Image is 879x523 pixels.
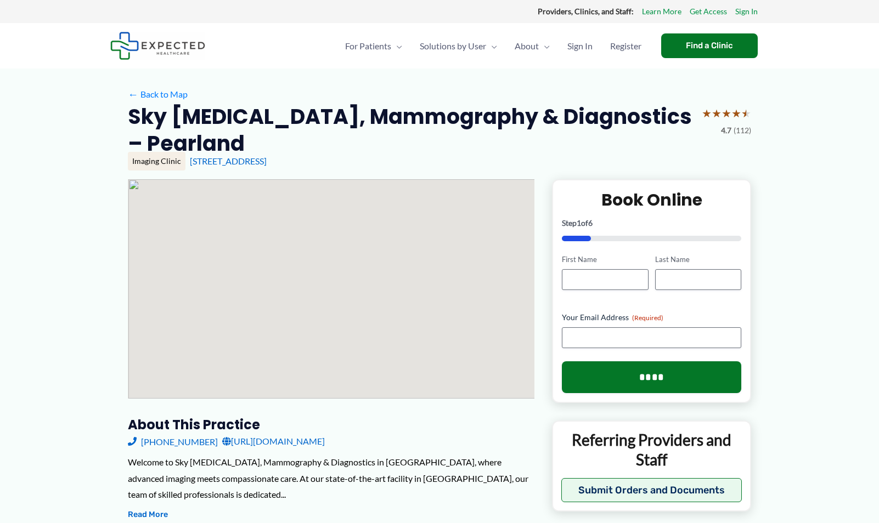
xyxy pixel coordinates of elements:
span: Menu Toggle [539,27,550,65]
p: Referring Providers and Staff [561,430,742,470]
strong: Providers, Clinics, and Staff: [538,7,634,16]
div: Welcome to Sky [MEDICAL_DATA], Mammography & Diagnostics in [GEOGRAPHIC_DATA], where advanced ima... [128,454,534,503]
span: Solutions by User [420,27,486,65]
a: Sign In [559,27,601,65]
h2: Sky [MEDICAL_DATA], Mammography & Diagnostics – Pearland [128,103,693,157]
span: Menu Toggle [486,27,497,65]
label: Your Email Address [562,312,741,323]
img: Expected Healthcare Logo - side, dark font, small [110,32,205,60]
button: Submit Orders and Documents [561,478,742,502]
nav: Primary Site Navigation [336,27,650,65]
a: ←Back to Map [128,86,188,103]
span: ★ [712,103,722,123]
span: About [515,27,539,65]
a: Solutions by UserMenu Toggle [411,27,506,65]
a: Register [601,27,650,65]
a: [STREET_ADDRESS] [190,156,267,166]
a: Find a Clinic [661,33,758,58]
span: ← [128,89,138,99]
span: ★ [741,103,751,123]
a: AboutMenu Toggle [506,27,559,65]
span: Menu Toggle [391,27,402,65]
div: Imaging Clinic [128,152,185,170]
button: Read More [128,508,168,521]
span: ★ [722,103,731,123]
a: [URL][DOMAIN_NAME] [222,433,325,450]
span: (112) [734,123,751,138]
span: ★ [731,103,741,123]
span: (Required) [632,314,663,322]
span: 6 [588,218,593,228]
a: For PatientsMenu Toggle [336,27,411,65]
h3: About this practice [128,416,534,433]
a: Sign In [735,4,758,19]
p: Step of [562,219,741,227]
span: Sign In [567,27,593,65]
a: Get Access [690,4,727,19]
span: Register [610,27,641,65]
span: 4.7 [721,123,731,138]
label: Last Name [655,254,741,265]
span: For Patients [345,27,391,65]
span: ★ [702,103,712,123]
label: First Name [562,254,648,265]
a: [PHONE_NUMBER] [128,433,218,450]
span: 1 [577,218,581,228]
h2: Book Online [562,189,741,211]
a: Learn More [642,4,681,19]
